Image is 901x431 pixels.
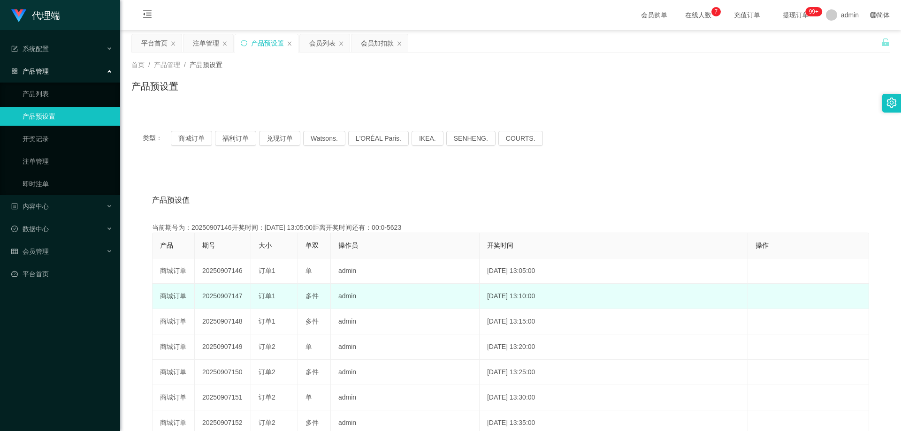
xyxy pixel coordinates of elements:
i: 图标: close [338,41,344,46]
i: 图标: sync [241,40,247,46]
a: 代理端 [11,11,60,19]
td: 商城订单 [153,360,195,385]
i: 图标: menu-fold [131,0,163,30]
span: 操作 [756,242,769,249]
i: 图标: appstore-o [11,68,18,75]
button: IKEA. [412,131,443,146]
sup: 7 [711,7,721,16]
td: [DATE] 13:05:00 [480,258,748,284]
td: admin [331,258,480,284]
span: 单 [305,393,312,401]
i: 图标: close [397,41,402,46]
span: 产品预设值 [152,195,190,206]
a: 开奖记录 [23,129,113,148]
div: 产品预设置 [251,34,284,52]
button: SENHENG. [446,131,496,146]
td: [DATE] 13:20:00 [480,334,748,360]
td: 20250907146 [195,258,251,284]
td: 商城订单 [153,309,195,334]
td: [DATE] 13:25:00 [480,360,748,385]
span: / [184,61,186,68]
span: 产品管理 [154,61,180,68]
button: COURTS. [498,131,543,146]
span: 会员管理 [11,248,49,255]
i: 图标: global [870,12,877,18]
span: 产品预设置 [190,61,222,68]
span: 单双 [305,242,319,249]
span: / [148,61,150,68]
span: 期号 [202,242,215,249]
td: 20250907151 [195,385,251,410]
a: 图标: dashboard平台首页 [11,265,113,283]
td: 商城订单 [153,284,195,309]
td: admin [331,360,480,385]
td: [DATE] 13:30:00 [480,385,748,410]
button: 商城订单 [171,131,212,146]
span: 单 [305,267,312,274]
button: L'ORÉAL Paris. [348,131,409,146]
button: 福利订单 [215,131,256,146]
span: 产品管理 [11,68,49,75]
span: 订单1 [259,267,275,274]
i: 图标: setting [886,98,897,108]
span: 单 [305,343,312,350]
h1: 代理端 [32,0,60,30]
span: 操作员 [338,242,358,249]
td: 20250907147 [195,284,251,309]
div: 会员列表 [309,34,336,52]
td: admin [331,284,480,309]
span: 内容中心 [11,203,49,210]
span: 订单1 [259,292,275,300]
i: 图标: close [222,41,228,46]
span: 订单2 [259,419,275,426]
span: 多件 [305,368,319,376]
td: admin [331,309,480,334]
i: 图标: close [170,41,176,46]
button: 兑现订单 [259,131,300,146]
td: admin [331,385,480,410]
a: 注单管理 [23,152,113,171]
a: 产品列表 [23,84,113,103]
i: 图标: profile [11,203,18,210]
div: 平台首页 [141,34,168,52]
span: 系统配置 [11,45,49,53]
i: 图标: form [11,45,18,52]
span: 类型： [143,131,171,146]
td: 商城订单 [153,385,195,410]
span: 大小 [259,242,272,249]
span: 订单2 [259,343,275,350]
td: 20250907149 [195,334,251,360]
img: logo.9652507e.png [11,9,26,23]
td: 20250907150 [195,360,251,385]
td: [DATE] 13:10:00 [480,284,748,309]
span: 多件 [305,318,319,325]
div: 会员加扣款 [361,34,394,52]
p: 7 [715,7,718,16]
button: Watsons. [303,131,345,146]
i: 图标: unlock [881,38,890,46]
div: 当前期号为：20250907146开奖时间：[DATE] 13:05:00距离开奖时间还有：00:0-5623 [152,223,869,233]
a: 即时注单 [23,174,113,193]
span: 多件 [305,419,319,426]
span: 首页 [131,61,145,68]
h1: 产品预设置 [131,79,178,93]
span: 订单2 [259,368,275,376]
span: 多件 [305,292,319,300]
td: 商城订单 [153,258,195,284]
span: 在线人数 [680,12,716,18]
span: 产品 [160,242,173,249]
span: 订单1 [259,318,275,325]
div: 注单管理 [193,34,219,52]
span: 开奖时间 [487,242,513,249]
td: 20250907148 [195,309,251,334]
a: 产品预设置 [23,107,113,126]
span: 订单2 [259,393,275,401]
span: 提现订单 [778,12,814,18]
span: 数据中心 [11,225,49,233]
td: [DATE] 13:15:00 [480,309,748,334]
td: admin [331,334,480,360]
td: 商城订单 [153,334,195,360]
sup: 1105 [805,7,822,16]
span: 充值订单 [729,12,765,18]
i: 图标: table [11,248,18,255]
